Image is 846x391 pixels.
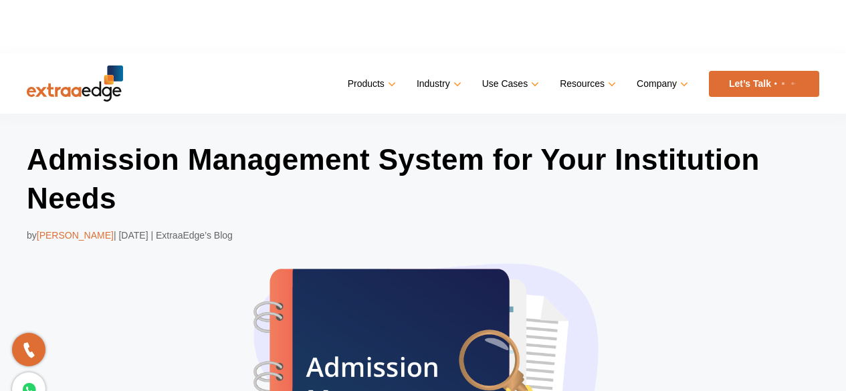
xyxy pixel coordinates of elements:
[560,74,613,94] a: Resources
[482,74,536,94] a: Use Cases
[37,230,114,241] span: [PERSON_NAME]
[27,227,819,243] div: by | [DATE] | ExtraaEdge’s Blog
[348,74,393,94] a: Products
[417,74,459,94] a: Industry
[637,74,685,94] a: Company
[27,140,819,217] h1: Admission Management System for Your Institution Needs
[709,71,819,97] a: Let’s Talk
